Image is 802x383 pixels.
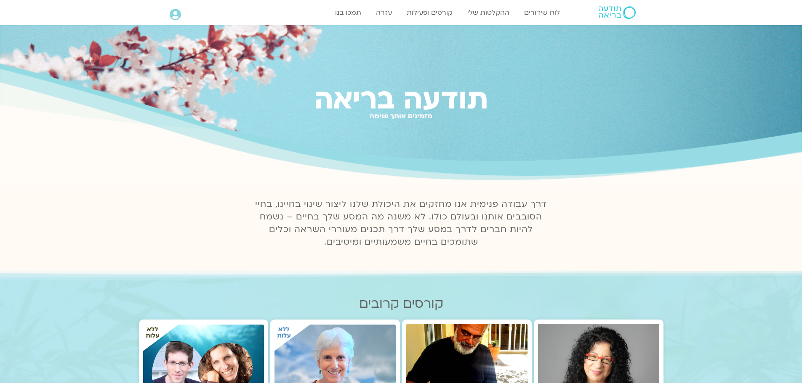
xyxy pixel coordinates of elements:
[599,6,636,19] img: תודעה בריאה
[139,296,663,311] h2: קורסים קרובים
[331,5,365,21] a: תמכו בנו
[402,5,457,21] a: קורסים ופעילות
[372,5,396,21] a: עזרה
[520,5,564,21] a: לוח שידורים
[463,5,514,21] a: ההקלטות שלי
[250,198,552,248] p: דרך עבודה פנימית אנו מחזקים את היכולת שלנו ליצור שינוי בחיינו, בחיי הסובבים אותנו ובעולם כולו. לא...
